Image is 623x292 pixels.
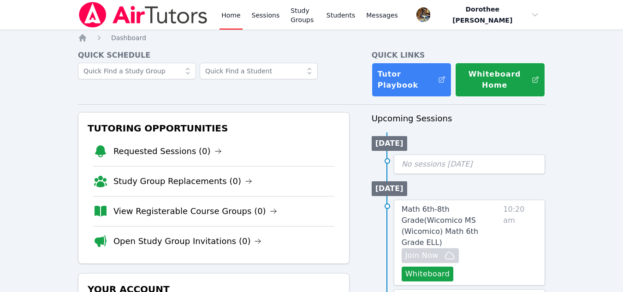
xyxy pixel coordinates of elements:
span: 10:20 am [503,204,537,281]
a: View Registerable Course Groups (0) [113,205,277,218]
span: Math 6th-8th Grade ( Wicomico MS (Wicomico) Math 6th Grade ELL ) [402,205,478,247]
img: Air Tutors [78,2,208,28]
nav: Breadcrumb [78,33,545,42]
li: [DATE] [372,136,407,151]
h3: Upcoming Sessions [372,112,546,125]
span: Messages [366,11,398,20]
span: Dashboard [111,34,146,42]
input: Quick Find a Study Group [78,63,196,79]
li: [DATE] [372,181,407,196]
button: Whiteboard Home [455,63,545,97]
span: No sessions [DATE] [402,160,473,168]
a: Open Study Group Invitations (0) [113,235,262,248]
button: Whiteboard [402,267,454,281]
button: Join Now [402,248,459,263]
a: Requested Sessions (0) [113,145,222,158]
h4: Quick Links [372,50,546,61]
a: Dashboard [111,33,146,42]
input: Quick Find a Student [200,63,318,79]
h3: Tutoring Opportunities [86,120,342,137]
span: Join Now [405,250,439,261]
h4: Quick Schedule [78,50,350,61]
a: Study Group Replacements (0) [113,175,252,188]
a: Math 6th-8th Grade(Wicomico MS (Wicomico) Math 6th Grade ELL) [402,204,500,248]
a: Tutor Playbook [372,63,452,97]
